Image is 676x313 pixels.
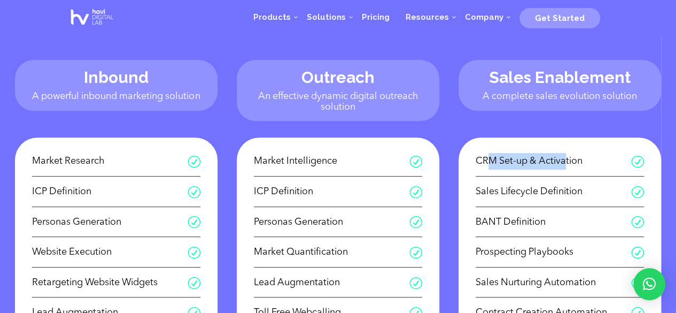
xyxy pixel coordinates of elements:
[188,216,200,228] span: R
[519,9,600,25] a: Get Started
[535,13,585,23] span: Get Started
[254,244,409,261] span: Market Quantification
[32,244,188,261] span: Website Execution
[409,155,422,167] span: R
[631,216,644,228] span: R
[457,1,511,33] a: Company
[188,246,200,258] span: R
[476,274,631,291] span: Sales Nurturing Automation
[84,68,149,87] span: Inbound
[631,246,644,258] span: R
[254,214,409,231] span: Personas Generation
[409,246,422,258] span: R
[188,277,200,289] span: R
[307,12,346,22] span: Solutions
[465,12,503,22] span: Company
[483,91,637,101] span: A complete sales evolution solution
[409,277,422,289] span: R
[188,186,200,198] span: R
[301,68,375,87] span: Outreach
[354,1,398,33] a: Pricing
[253,12,291,22] span: Products
[476,153,631,170] span: CRM Set-up & Activation
[476,184,631,200] span: Sales Lifecycle Definition
[299,1,354,33] a: Solutions
[631,277,644,289] span: R
[32,153,188,170] span: Market Research
[409,216,422,228] span: R
[631,155,644,167] span: R
[254,184,409,200] span: ICP Definition
[32,184,188,200] span: ICP Definition
[254,153,409,170] span: Market Intelligence
[476,244,631,261] span: Prospecting Playbooks
[254,274,409,291] span: Lead Augmentation
[32,214,188,231] span: Personas Generation
[489,68,631,87] span: Sales Enablement
[188,155,200,167] span: R
[32,274,188,291] span: Retargeting Website Widgets
[258,91,418,112] span: An effective dynamic digital outreach solution
[476,214,631,231] span: BANT Definition
[362,12,390,22] span: Pricing
[245,1,299,33] a: Products
[631,186,644,198] span: R
[32,91,200,101] span: A powerful inbound marketing solution
[406,12,449,22] span: Resources
[409,186,422,198] span: R
[398,1,457,33] a: Resources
